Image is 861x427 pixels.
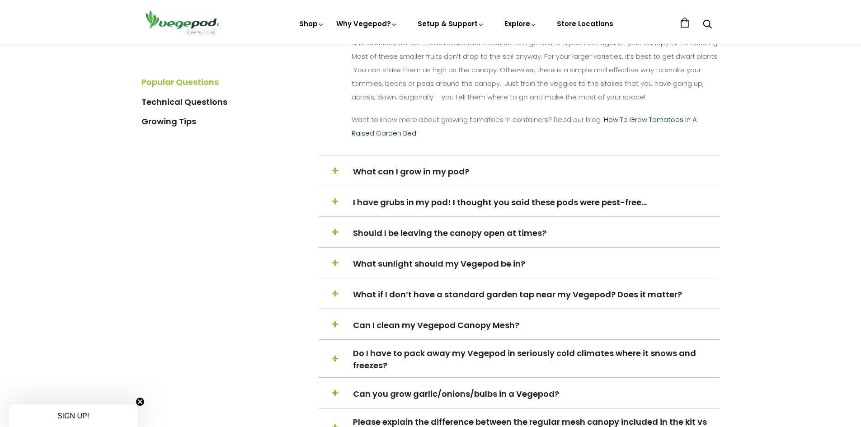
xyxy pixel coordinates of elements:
a: Shop [299,19,325,28]
span: + [331,255,339,272]
span: + [331,163,339,180]
span: + [331,351,339,368]
span: Should I be leaving the canopy open at times? [353,227,718,239]
span: SIGN UP! [57,412,89,420]
span: + [331,385,339,402]
div: SIGN UP!Close teaser [9,404,137,427]
span: Do I have to pack away my Vegepod in seriously cold climates where it snows and freezes? [353,347,718,371]
p: Want to know more about growing tomatoes in containers? Read our blog ' ' [352,113,720,140]
button: Close teaser [136,397,145,406]
a: Search [703,20,712,30]
a: Growing Tips [141,116,196,127]
span: + [331,286,339,303]
span: + [331,193,339,211]
span: What sunlight should my Vegepod be in? [353,258,718,270]
img: Vegepod [141,9,223,35]
p: Yep, you sure can. If you scroll through all of our voluminous and posts, you will come across lo... [352,9,720,104]
a: Setup & Support [418,19,485,28]
span: + [331,224,339,241]
span: I have grubs in my pod! I thought you said these pods were pest-free… [353,196,718,208]
span: Can I clean my Vegepod Canopy Mesh? [353,319,718,331]
span: + [331,316,339,333]
a: Technical Questions [141,96,227,108]
span: What if I don’t have a standard garden tap near my Vegepod? Does it matter? [353,288,718,300]
a: Store Locations [557,19,613,28]
a: Explore [504,19,537,28]
a: Popular Questions [141,76,219,88]
span: Can you grow garlic/onions/bulbs in a Vegepod? [353,388,718,400]
a: Why Vegepod? [336,19,398,28]
span: What can I grow in my pod? [353,165,718,178]
a: How To Grow Tomatoes In A Raised Garden Bed [352,115,697,138]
